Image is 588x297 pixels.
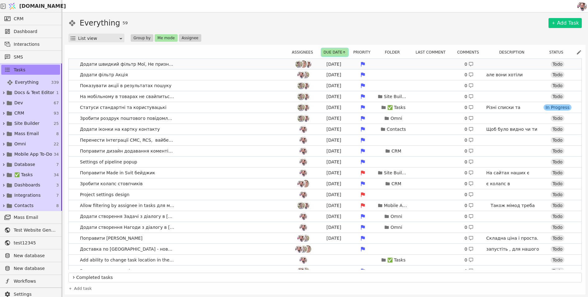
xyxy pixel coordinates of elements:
[77,136,177,145] span: Перенести Інтеграції СМС, RCS, вайбер до масових розсилок
[77,125,162,134] span: Додати іконки на картку контакту
[77,266,135,276] span: Видалення коментарів
[14,54,57,60] span: SMS
[486,104,539,163] p: Різні списки та фолдери мають свої статуси. Але є ієрархія. Якщо в папки є набір статусів. Папка ...
[78,34,119,43] div: List view
[14,214,57,221] span: Mass Email
[320,191,348,198] div: [DATE]
[300,245,307,253] img: Ad
[14,141,26,147] span: Omni
[464,61,474,68] div: 0
[14,100,23,106] span: Dev
[54,172,59,178] span: 34
[1,65,60,75] a: Tasks
[1,212,60,222] a: Mass Email
[320,72,348,78] div: [DATE]
[464,137,474,144] div: 0
[551,202,564,209] div: Todo
[464,93,474,100] div: 0
[551,82,564,89] div: Todo
[464,268,474,274] div: 0
[77,234,145,243] span: Поправити [PERSON_NAME]
[69,59,581,69] a: Додати швидкий фільтр Мої, Не призначені для контактівAdРоХр[DATE]0 Todo
[155,34,178,42] button: Me mode
[297,115,305,122] img: Ad
[7,0,17,12] img: Logo
[464,82,474,89] div: 0
[77,212,177,221] span: Додати створення Задачі з діалогу в [GEOGRAPHIC_DATA]
[297,267,305,275] img: Хр
[551,213,564,219] div: Todo
[320,93,348,100] div: [DATE]
[54,141,59,147] span: 22
[551,159,564,165] div: Todo
[486,126,539,146] p: Щоб було видно чи ти в [GEOGRAPHIC_DATA] чи в особі
[69,124,581,134] a: Додати іконки на картку контактуХр[DATE]Contacts0 Щоб було видно чи ти в [GEOGRAPHIC_DATA] чи в о...
[464,126,474,133] div: 0
[551,170,564,176] div: Todo
[551,224,564,230] div: Todo
[304,245,311,253] img: Ро
[321,49,349,56] div: Due date
[300,224,307,231] img: Хр
[1,52,60,62] a: SMS
[77,168,158,177] span: Поправити Made in Svit бейджик
[297,104,305,111] img: Ad
[69,146,581,156] a: Поправити дизайн додавання коментів та задач в [GEOGRAPHIC_DATA]Хр[DATE]CRM0 Todo
[414,49,451,56] button: Last comment
[412,49,453,56] div: Last comment
[14,130,39,137] span: Mass Email
[391,181,401,187] p: CRM
[300,169,307,177] img: Хр
[1,26,60,36] a: Dashboard
[69,222,581,233] a: Додати створення Нагоди з діалогу в [GEOGRAPHIC_DATA]Хр[DATE]Omni0 Todo
[69,91,581,102] a: На мобільному в товарах не свайпиться вертикально по фотоAdХр[DATE]Site Builder0 Todo
[304,60,311,68] img: Хр
[551,181,564,187] div: Todo
[320,82,348,89] div: [DATE]
[295,60,303,68] img: Ad
[54,120,59,127] span: 25
[69,200,581,211] a: Allow filtering by assignee in tasks для мобільнихAdХр[DATE]Mobile App To-Do0 Також мімод требаTodo
[14,41,57,48] span: Interactions
[464,213,474,220] div: 0
[1,39,60,49] a: Interactions
[56,182,59,188] span: 3
[391,148,401,154] p: CRM
[14,151,52,158] span: Mobile App To-Do
[551,72,564,78] div: Todo
[123,20,128,26] span: 59
[320,235,348,242] div: [DATE]
[302,180,309,187] img: Ро
[544,104,571,111] div: In Progress
[302,71,309,78] img: Ad
[69,244,581,254] a: Доставка по [GEOGRAPHIC_DATA] - нова функція?ХрAdРо0 запустіть , для нашого сайту доставка безкош...
[302,202,309,209] img: Хр
[300,136,307,144] img: Хр
[390,224,402,231] p: Omni
[14,110,24,116] span: CRM
[297,82,305,89] img: Ad
[69,157,581,167] a: Settings of pipeline popupХр[DATE]0 Todo
[300,60,307,68] img: Ро
[69,102,581,113] a: Статуси стандартні та користувацькіAdХр[DATE]✅ Tasks0 Різні списки та фолдери мають свої статуси....
[384,93,409,100] p: Site Builder
[77,60,177,69] span: Додати швидкий фільтр Мої, Не призначені для контактів
[320,181,348,187] div: [DATE]
[302,234,309,242] img: Ad
[320,148,348,154] div: [DATE]
[74,285,92,292] span: Add task
[387,257,406,263] p: ✅ Tasks
[320,159,348,165] div: [DATE]
[551,93,564,100] div: Todo
[464,104,474,111] div: 0
[577,1,587,12] img: 1611404642663-DSC_1169-po-%D1%81cropped.jpg
[69,113,581,124] a: Зробити роздрук поштового повідомленняAdХр[DATE]Omni0 Todo
[179,34,201,42] button: Assignee
[486,72,539,85] p: але вони хотіли кнопку Акція.
[14,252,57,259] span: New database
[56,192,59,199] span: 7
[455,49,484,56] button: Comments
[76,274,579,281] span: Completed tasks
[486,246,539,272] p: запустіть , для нашого сайту доставка безкоштовна від 10 кв наприклад
[384,170,409,176] p: Site Builder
